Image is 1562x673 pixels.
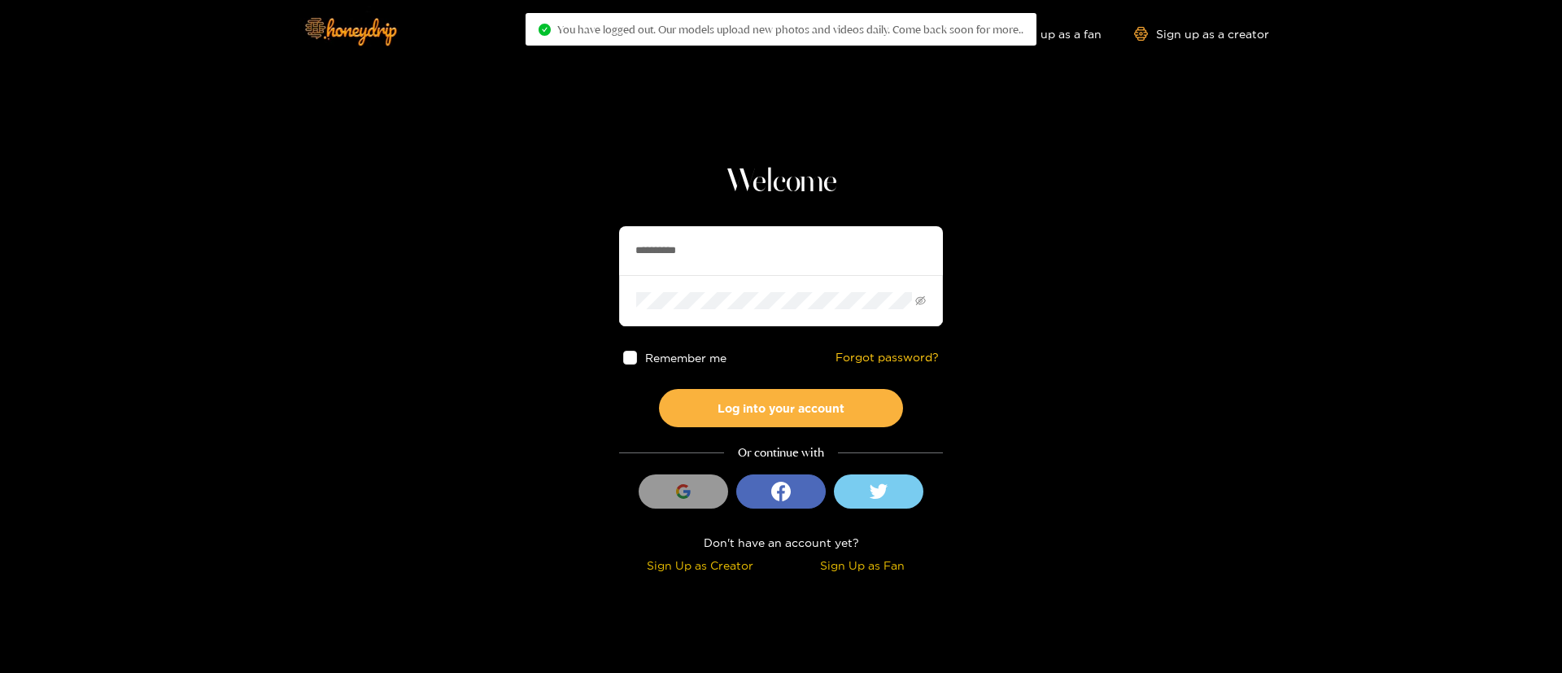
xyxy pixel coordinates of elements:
a: Sign up as a creator [1134,27,1269,41]
div: Sign Up as Creator [623,556,777,575]
div: Don't have an account yet? [619,533,943,552]
button: Log into your account [659,389,903,427]
span: You have logged out. Our models upload new photos and videos daily. Come back soon for more.. [557,23,1023,36]
div: Or continue with [619,444,943,462]
span: check-circle [539,24,551,36]
a: Forgot password? [836,351,939,365]
a: Sign up as a fan [990,27,1102,41]
span: Remember me [645,352,726,364]
h1: Welcome [619,163,943,202]
span: eye-invisible [915,295,926,306]
div: Sign Up as Fan [785,556,939,575]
